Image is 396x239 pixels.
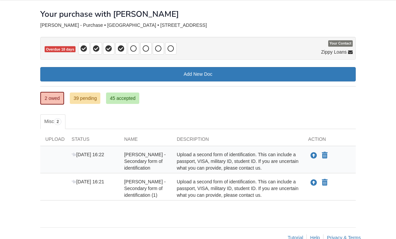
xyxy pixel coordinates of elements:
button: Declare Salvador Ortega Gutierrez - Secondary form of identification not applicable [321,152,328,160]
span: Your Contact [328,41,353,47]
div: Name [119,136,172,146]
a: Add New Doc [40,67,356,81]
button: Upload Salvador Ortega Gutierrez - Secondary form of identification [310,151,318,160]
div: Upload [40,136,66,146]
button: Declare Salvador Ortega Minjares - Secondary form of identification (1) not applicable [321,179,328,187]
span: 2 [54,118,62,125]
div: Upload a second form of identification. This can include a passport, VISA, military ID, student I... [172,151,303,171]
h1: Your purchase with [PERSON_NAME] [40,10,179,18]
div: Upload a second form of identification. This can include a passport, VISA, military ID, student I... [172,178,303,198]
div: Status [66,136,119,146]
a: 2 owed [40,92,64,105]
div: [PERSON_NAME] - Purchase • [GEOGRAPHIC_DATA] • [STREET_ADDRESS] [40,22,356,28]
a: 45 accepted [106,93,139,104]
span: [PERSON_NAME] - Secondary form of identification [124,152,166,171]
span: [PERSON_NAME] - Secondary form of identification (1) [124,179,166,198]
a: Misc [40,114,65,129]
span: [DATE] 16:22 [71,152,104,157]
div: Description [172,136,303,146]
span: Zippy Loans [321,49,347,55]
span: [DATE] 16:21 [71,179,104,184]
a: 39 pending [70,93,100,104]
button: Upload Salvador Ortega Minjares - Secondary form of identification (1) [310,178,318,187]
span: Overdue 18 days [45,46,76,53]
div: Action [303,136,356,146]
